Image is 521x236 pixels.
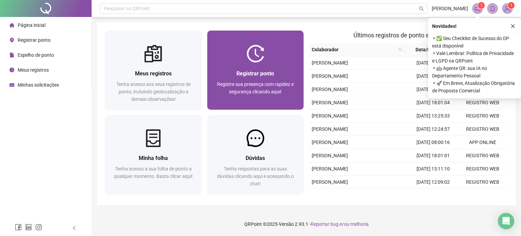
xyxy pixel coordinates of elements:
span: [PERSON_NAME] [312,166,348,171]
span: search [399,48,403,52]
span: [PERSON_NAME] [312,179,348,185]
img: 94622 [502,3,513,14]
span: ⚬ 🤖 Agente QR: sua IA no Departamento Pessoal [432,65,517,79]
span: close [510,24,515,29]
span: schedule [9,83,14,87]
span: instagram [35,224,42,231]
span: [PERSON_NAME] [432,5,468,12]
span: Registrar ponto [18,37,51,43]
td: REGISTRO WEB [458,96,507,109]
div: Open Intercom Messenger [498,213,514,229]
a: Minha folhaTenha acesso a sua folha de ponto a qualquer momento. Basta clicar aqui! [105,115,202,194]
span: 1 [510,3,513,8]
span: Tenha acesso aos seus registros de ponto, incluindo geolocalização e demais observações! [116,81,191,102]
td: [DATE] 12:09:02 [408,176,458,189]
th: Data/Hora [405,43,454,56]
td: [DATE] 18:01:01 [408,149,458,162]
a: Registrar pontoRegistre sua presença com rapidez e segurança clicando aqui! [207,31,304,110]
span: [PERSON_NAME] [312,73,348,79]
span: Registrar ponto [236,70,274,77]
span: bell [489,5,496,12]
span: Reportar bug e/ou melhoria [311,221,369,227]
sup: 1 [478,2,485,9]
span: Novidades ! [432,22,457,30]
span: Página inicial [18,22,45,28]
td: APP ONLINE [458,136,507,149]
span: [PERSON_NAME] [312,87,348,92]
span: Versão [279,221,294,227]
td: REGISTRO WEB [458,162,507,176]
td: REGISTRO WEB [458,189,507,202]
td: REGISTRO WEB [458,123,507,136]
span: Tenha acesso a sua folha de ponto a qualquer momento. Basta clicar aqui! [114,166,193,179]
span: linkedin [25,224,32,231]
span: Registre sua presença com rapidez e segurança clicando aqui! [217,81,294,94]
span: [PERSON_NAME] [312,60,348,66]
td: [DATE] 12:12:15 [408,70,458,83]
a: DúvidasTenha respostas para as suas dúvidas clicando aqui e acessando o chat! [207,115,304,194]
td: [DATE] 18:01:04 [408,96,458,109]
span: Data/Hora [408,46,445,53]
span: Minha folha [139,155,168,161]
span: [PERSON_NAME] [312,113,348,119]
span: [PERSON_NAME] [312,140,348,145]
span: search [419,6,424,11]
span: clock-circle [9,68,14,72]
span: [PERSON_NAME] [312,100,348,105]
span: ⚬ 🚀 Em Breve, Atualização Obrigatória de Proposta Comercial [432,79,517,94]
td: [DATE] 13:25:33 [408,109,458,123]
span: home [9,23,14,28]
span: [PERSON_NAME] [312,153,348,158]
span: Espelho de ponto [18,52,54,58]
td: [DATE] 12:24:57 [408,123,458,136]
span: facebook [15,224,22,231]
span: ⚬ ✅ Seu Checklist de Sucesso do DP está disponível [432,35,517,50]
span: Tenha respostas para as suas dúvidas clicando aqui e acessando o chat! [217,166,294,186]
span: notification [475,5,481,12]
span: Colaborador [312,46,396,53]
td: [DATE] 08:00:34 [408,83,458,96]
span: environment [9,38,14,42]
td: REGISTRO WEB [458,149,507,162]
td: [DATE] 08:00:16 [408,136,458,149]
span: ⚬ Vale Lembrar: Política de Privacidade e LGPD na QRPoint [432,50,517,65]
td: REGISTRO WEB [458,176,507,189]
td: [DATE] 13:11:59 [408,56,458,70]
span: Meus registros [135,70,172,77]
span: file [9,53,14,57]
span: [PERSON_NAME] [312,126,348,132]
td: REGISTRO WEB [458,109,507,123]
sup: Atualize o seu contato no menu Meus Dados [508,2,515,9]
a: Meus registrosTenha acesso aos seus registros de ponto, incluindo geolocalização e demais observa... [105,31,202,110]
td: [DATE] 08:00:42 [408,189,458,202]
td: [DATE] 13:11:10 [408,162,458,176]
span: left [72,225,77,230]
span: 1 [480,3,483,8]
span: Meus registros [18,67,49,73]
span: Dúvidas [246,155,265,161]
footer: QRPoint © 2025 - 2.93.1 - [92,212,521,236]
span: search [397,44,404,55]
span: Últimos registros de ponto sincronizados [353,32,463,39]
span: Minhas solicitações [18,82,59,88]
